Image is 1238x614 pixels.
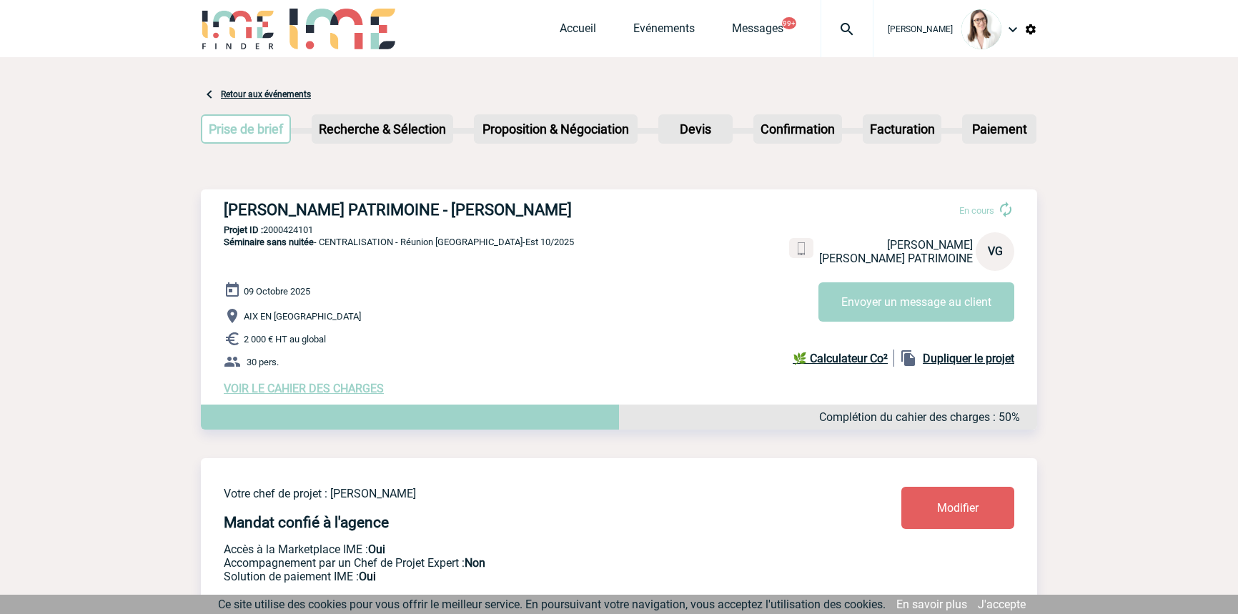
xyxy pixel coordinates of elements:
[313,116,452,142] p: Recherche & Sélection
[633,21,695,41] a: Evénements
[359,570,376,583] b: Oui
[793,350,894,367] a: 🌿 Calculateur Co²
[755,116,841,142] p: Confirmation
[221,89,311,99] a: Retour aux événements
[660,116,731,142] p: Devis
[465,556,485,570] b: Non
[818,282,1014,322] button: Envoyer un message au client
[244,286,310,297] span: 09 Octobre 2025
[201,9,275,49] img: IME-Finder
[224,543,817,556] p: Accès à la Marketplace IME :
[961,9,1001,49] img: 122719-0.jpg
[368,543,385,556] b: Oui
[224,556,817,570] p: Prestation payante
[896,598,967,611] a: En savoir plus
[864,116,941,142] p: Facturation
[244,311,361,322] span: AIX EN [GEOGRAPHIC_DATA]
[224,514,389,531] h4: Mandat confié à l'agence
[900,350,917,367] img: file_copy-black-24dp.png
[224,201,653,219] h3: [PERSON_NAME] PATRIMOINE - [PERSON_NAME]
[224,487,817,500] p: Votre chef de projet : [PERSON_NAME]
[888,24,953,34] span: [PERSON_NAME]
[475,116,636,142] p: Proposition & Négociation
[923,352,1014,365] b: Dupliquer le projet
[819,252,973,265] span: [PERSON_NAME] PATRIMOINE
[244,334,326,345] span: 2 000 € HT au global
[202,116,289,142] p: Prise de brief
[959,205,994,216] span: En cours
[887,238,973,252] span: [PERSON_NAME]
[247,357,279,367] span: 30 pers.
[732,21,783,41] a: Messages
[224,237,574,247] span: - CENTRALISATION - Réunion [GEOGRAPHIC_DATA]-Est 10/2025
[201,224,1037,235] p: 2000424101
[795,242,808,255] img: portable.png
[793,352,888,365] b: 🌿 Calculateur Co²
[560,21,596,41] a: Accueil
[937,501,979,515] span: Modifier
[224,570,817,583] p: Conformité aux process achat client, Prise en charge de la facturation, Mutualisation de plusieur...
[978,598,1026,611] a: J'accepte
[782,17,796,29] button: 99+
[224,382,384,395] a: VOIR LE CAHIER DES CHARGES
[964,116,1035,142] p: Paiement
[988,244,1003,258] span: VG
[224,237,314,247] span: Séminaire sans nuitée
[224,224,263,235] b: Projet ID :
[218,598,886,611] span: Ce site utilise des cookies pour vous offrir le meilleur service. En poursuivant votre navigation...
